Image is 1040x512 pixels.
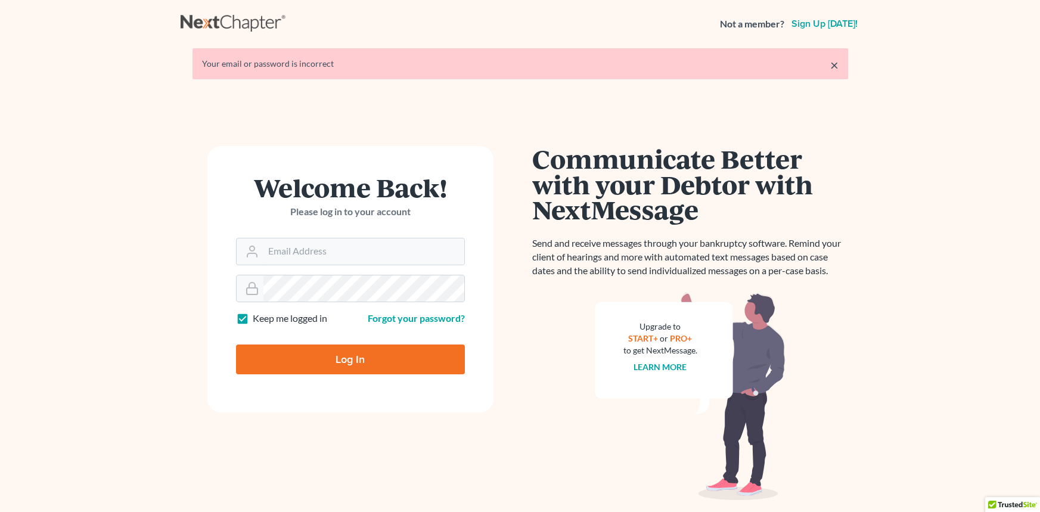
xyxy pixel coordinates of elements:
[532,237,848,278] p: Send and receive messages through your bankruptcy software. Remind your client of hearings and mo...
[634,362,687,372] a: Learn more
[595,292,786,501] img: nextmessage_bg-59042aed3d76b12b5cd301f8e5b87938c9018125f34e5fa2b7a6b67550977c72.svg
[236,205,465,219] p: Please log in to your account
[263,238,464,265] input: Email Address
[670,333,692,343] a: PRO+
[830,58,839,72] a: ×
[532,146,848,222] h1: Communicate Better with your Debtor with NextMessage
[720,17,784,31] strong: Not a member?
[368,312,465,324] a: Forgot your password?
[660,333,668,343] span: or
[623,345,697,356] div: to get NextMessage.
[628,333,658,343] a: START+
[236,175,465,200] h1: Welcome Back!
[202,58,839,70] div: Your email or password is incorrect
[253,312,327,325] label: Keep me logged in
[236,345,465,374] input: Log In
[623,321,697,333] div: Upgrade to
[789,19,860,29] a: Sign up [DATE]!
